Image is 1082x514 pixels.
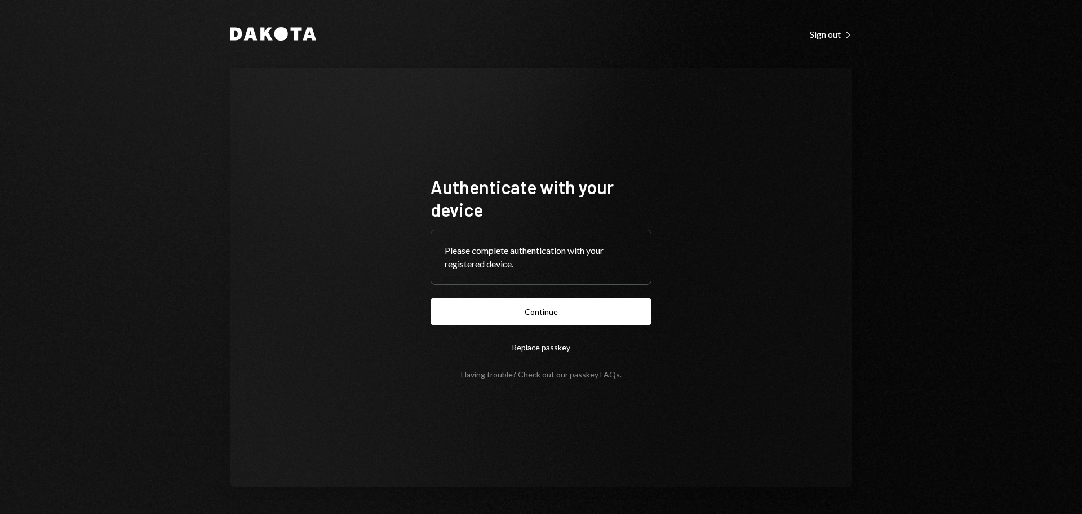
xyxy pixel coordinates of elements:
[431,334,651,361] button: Replace passkey
[431,175,651,221] h1: Authenticate with your device
[810,28,852,40] a: Sign out
[445,244,637,271] div: Please complete authentication with your registered device.
[570,370,620,380] a: passkey FAQs
[810,29,852,40] div: Sign out
[461,370,622,379] div: Having trouble? Check out our .
[431,298,651,325] button: Continue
